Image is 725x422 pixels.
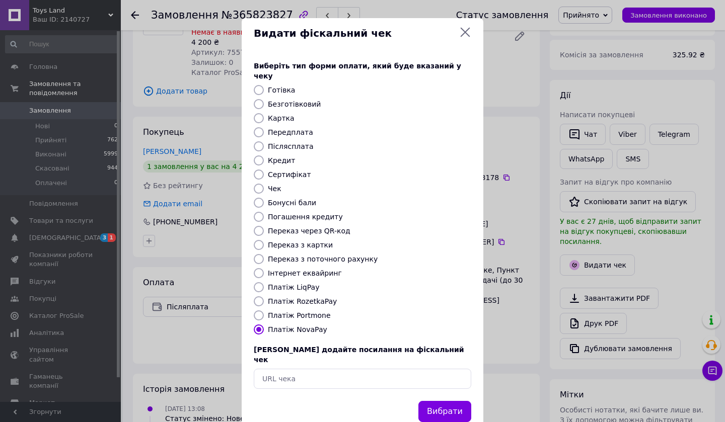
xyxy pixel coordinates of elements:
[268,255,378,263] label: Переказ з поточного рахунку
[268,241,333,249] label: Переказ з картки
[254,346,464,364] span: [PERSON_NAME] додайте посилання на фіскальний чек
[268,297,337,305] label: Платіж RozetkaPay
[268,128,313,136] label: Передплата
[254,62,461,80] span: Виберіть тип форми оплати, який буде вказаний у чеку
[268,86,295,94] label: Готівка
[268,142,314,150] label: Післясплата
[268,227,350,235] label: Переказ через QR-код
[268,199,316,207] label: Бонусні бали
[254,26,455,41] span: Видати фіскальний чек
[254,369,471,389] input: URL чека
[268,213,343,221] label: Погашення кредиту
[268,156,295,164] label: Кредит
[268,171,311,179] label: Сертифікат
[268,185,281,193] label: Чек
[268,114,295,122] label: Картка
[268,325,327,333] label: Платіж NovaPay
[268,283,319,291] label: Платіж LiqPay
[268,100,321,108] label: Безготівковий
[268,311,331,319] label: Платіж Portmone
[268,269,342,277] label: Інтернет еквайринг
